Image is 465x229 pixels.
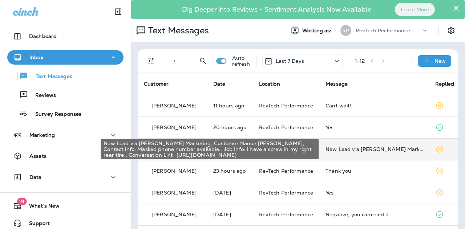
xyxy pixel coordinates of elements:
p: New [434,58,446,64]
p: RevTech Performance [356,28,410,33]
button: Search Messages [196,54,210,68]
p: [PERSON_NAME] [151,103,197,109]
span: Location [259,81,280,87]
p: Assets [29,153,46,159]
div: Yes [325,190,424,196]
p: Marketing [29,132,55,138]
span: Customer [144,81,169,87]
span: RevTech Performance [259,168,314,174]
span: Date [213,81,226,87]
p: Auto refresh [232,55,250,67]
button: Text Messages [7,68,124,83]
button: Data [7,170,124,184]
div: Thank you [325,168,424,174]
span: 19 [17,198,27,205]
p: Reviews [28,92,56,99]
span: Replied [435,81,454,87]
span: RevTech Performance [259,211,314,218]
button: Learn More [395,3,435,16]
button: Settings [445,24,458,37]
p: Inbox [29,54,43,60]
div: New Lead via [PERSON_NAME] Marketing, Customer Name: [PERSON_NAME], Contact info: Masked phone nu... [101,139,319,159]
div: Cant wait! [325,103,424,109]
div: Negative, you canceled it [325,212,424,217]
button: Dashboard [7,29,124,44]
div: New Lead via Merrick Marketing, Customer Name: Cathy H., Contact info: Masked phone number availa... [325,146,424,152]
button: Inbox [7,50,124,65]
p: [PERSON_NAME] [151,190,197,196]
p: Dashboard [29,33,57,39]
span: RevTech Performance [259,189,314,196]
span: RevTech Performance [259,102,314,109]
div: 1 - 12 [355,58,365,64]
button: Marketing [7,128,124,142]
p: [PERSON_NAME] [151,168,197,174]
button: Collapse Sidebar [108,4,128,19]
span: Message [325,81,348,87]
span: Working as: [302,28,333,34]
p: [PERSON_NAME] [151,124,197,130]
p: Dig Deeper into Reviews - Sentiment Analysis Now Available [161,8,392,11]
p: Sep 23, 2025 07:57 PM [213,190,247,196]
p: Sep 23, 2025 11:54 AM [213,212,247,217]
p: Sep 24, 2025 01:12 PM [213,124,247,130]
span: RevTech Performance [259,124,314,131]
p: Data [29,174,42,180]
button: Assets [7,149,124,163]
button: Survey Responses [7,106,124,121]
p: Text Messages [28,73,72,80]
button: Filters [144,54,158,68]
span: Support [22,220,50,229]
p: Survey Responses [28,111,81,118]
button: Reviews [7,87,124,102]
div: Yes [325,124,424,130]
div: RP [340,25,351,36]
p: [PERSON_NAME] [151,212,197,217]
p: Sep 24, 2025 10:00 PM [213,103,247,109]
button: 19What's New [7,199,124,213]
p: Sep 24, 2025 09:51 AM [213,168,247,174]
button: Close [453,2,460,14]
p: Text Messages [145,25,209,36]
p: Last 7 Days [276,58,304,64]
span: What's New [22,203,60,212]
